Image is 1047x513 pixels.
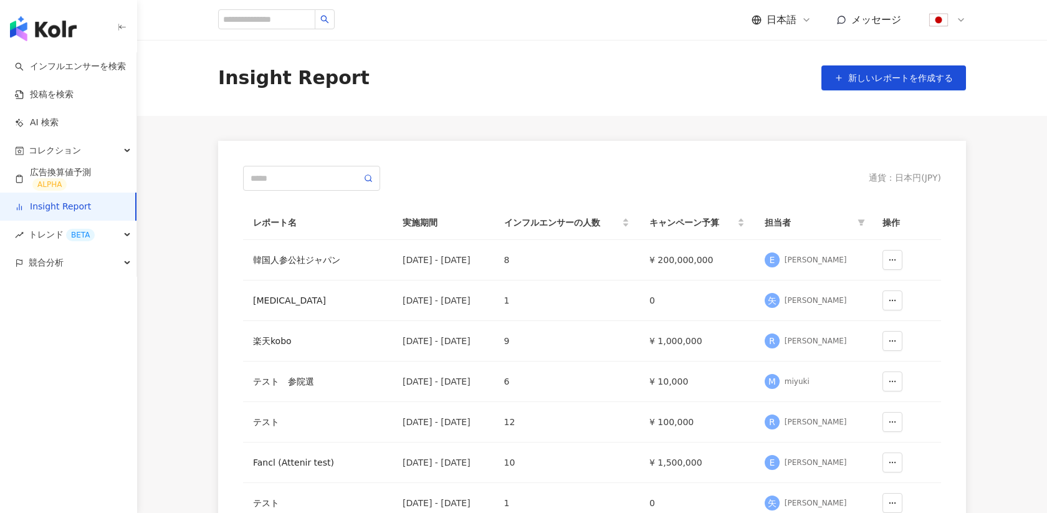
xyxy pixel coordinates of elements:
span: メッセージ [851,14,901,26]
span: M [768,375,776,388]
span: E [769,253,775,267]
span: トレンド [29,221,95,249]
td: ¥ 200,000,000 [639,240,755,280]
span: 新しいレポートを作成する [848,73,953,83]
span: R [769,415,775,429]
span: R [769,334,775,348]
th: レポート名 [243,206,393,240]
a: 投稿を検索 [15,89,74,101]
span: E [769,456,775,469]
a: テスト [253,415,383,429]
span: 日本語 [767,13,796,27]
a: 楽天kobo [253,334,383,348]
div: BETA [66,229,95,241]
span: 競合分析 [29,249,64,277]
img: logo [10,16,77,41]
div: [PERSON_NAME] [785,417,847,428]
span: filter [858,219,865,226]
span: rise [15,231,24,239]
a: 韓国人参公社ジャパン [253,253,383,267]
div: [DATE] - [DATE] [403,334,484,348]
span: インフルエンサーの人数 [504,216,619,229]
span: filter [855,213,868,232]
span: コレクション [29,137,81,165]
div: 通貨 ： 日本円 ( JPY ) [869,172,941,185]
div: [DATE] - [DATE] [403,375,484,388]
td: 8 [494,240,639,280]
div: [PERSON_NAME] [785,295,847,306]
div: [DATE] - [DATE] [403,415,484,429]
a: [MEDICAL_DATA] [253,294,383,307]
a: Insight Report [15,201,91,213]
span: キャンペーン予算 [649,216,735,229]
td: ¥ 10,000 [639,362,755,402]
div: [PERSON_NAME] [785,458,847,468]
span: 担当者 [765,216,853,229]
td: ¥ 100,000 [639,402,755,443]
td: ¥ 1,000,000 [639,321,755,362]
a: Fancl (Attenir test) [253,456,383,469]
div: [DATE] - [DATE] [403,496,484,510]
td: 0 [639,280,755,321]
a: テスト 参院選 [253,375,383,388]
div: [DATE] - [DATE] [403,253,484,267]
div: [PERSON_NAME] [785,498,847,509]
div: miyuki [785,376,810,387]
td: 1 [494,280,639,321]
td: 6 [494,362,639,402]
div: [PERSON_NAME] [785,336,847,347]
td: ¥ 1,500,000 [639,443,755,483]
td: 10 [494,443,639,483]
td: 12 [494,402,639,443]
div: [DATE] - [DATE] [403,456,484,469]
th: 操作 [872,206,941,240]
span: search [320,15,329,24]
a: テスト [253,496,383,510]
span: 矢 [768,294,777,307]
span: 矢 [768,496,777,510]
td: 9 [494,321,639,362]
div: [DATE] - [DATE] [403,294,484,307]
div: Insight Report [218,65,370,91]
th: キャンペーン予算 [639,206,755,240]
button: 新しいレポートを作成する [821,65,966,90]
a: searchインフルエンサーを検索 [15,60,126,73]
a: 広告換算値予測ALPHA [15,166,127,191]
th: 実施期間 [393,206,494,240]
div: [PERSON_NAME] [785,255,847,266]
a: AI 検索 [15,117,59,129]
th: インフルエンサーの人数 [494,206,639,240]
img: flag-Japan-800x800.png [927,8,950,32]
